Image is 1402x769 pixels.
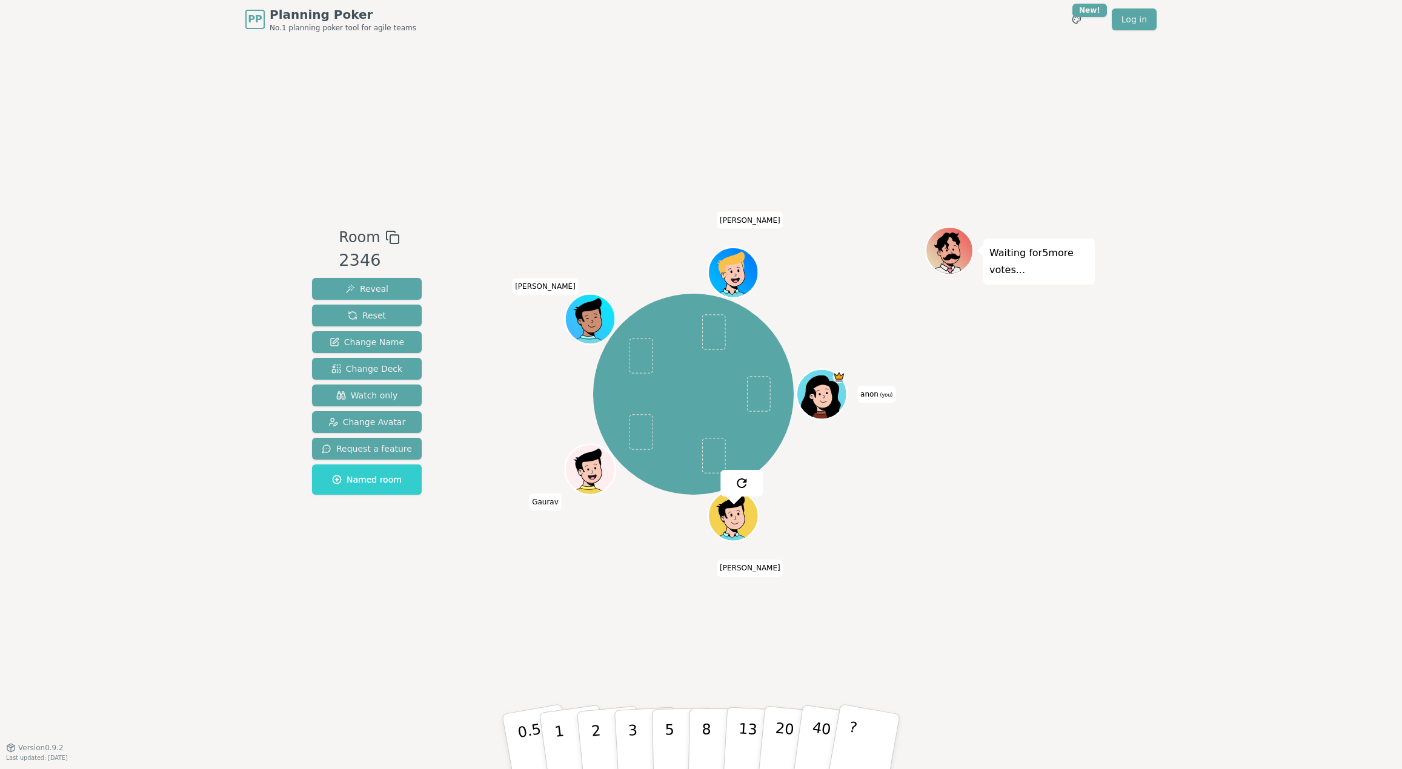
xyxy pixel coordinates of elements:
[348,309,386,322] span: Reset
[270,23,416,33] span: No.1 planning poker tool for agile teams
[248,12,262,27] span: PP
[734,476,749,490] img: reset
[332,474,402,486] span: Named room
[331,363,402,375] span: Change Deck
[322,443,412,455] span: Request a feature
[245,6,416,33] a: PPPlanning PokerNo.1 planning poker tool for agile teams
[312,411,422,433] button: Change Avatar
[1112,8,1157,30] a: Log in
[339,248,399,273] div: 2346
[879,392,893,398] span: (you)
[312,384,422,406] button: Watch only
[798,371,845,418] button: Click to change your avatar
[312,305,422,326] button: Reset
[6,743,64,753] button: Version0.9.2
[312,358,422,380] button: Change Deck
[339,226,380,248] span: Room
[1066,8,1088,30] button: New!
[1072,4,1107,17] div: New!
[989,245,1089,279] p: Waiting for 5 more votes...
[345,283,388,295] span: Reveal
[336,389,398,401] span: Watch only
[330,336,404,348] span: Change Name
[857,386,895,403] span: Click to change your name
[270,6,416,23] span: Planning Poker
[832,371,845,383] span: anon is the host
[717,559,783,576] span: Click to change your name
[18,743,64,753] span: Version 0.9.2
[6,754,68,761] span: Last updated: [DATE]
[512,278,579,295] span: Click to change your name
[312,278,422,300] button: Reveal
[717,211,783,228] span: Click to change your name
[312,464,422,495] button: Named room
[312,331,422,353] button: Change Name
[328,416,406,428] span: Change Avatar
[312,438,422,460] button: Request a feature
[529,493,562,510] span: Click to change your name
